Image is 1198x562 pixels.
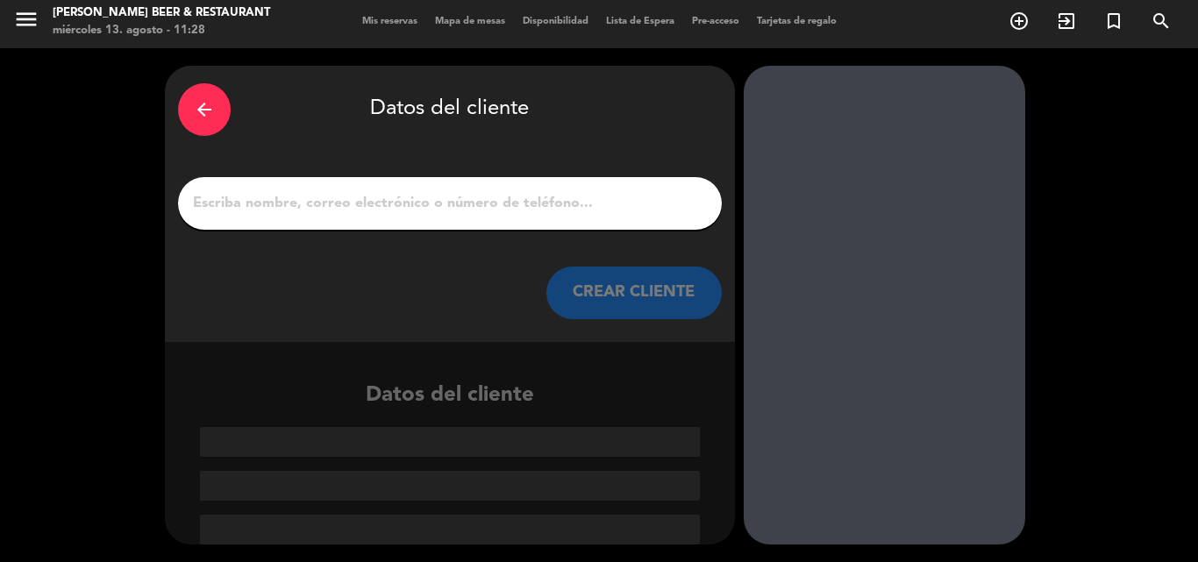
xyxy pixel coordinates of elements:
[165,379,735,544] div: Datos del cliente
[178,79,722,140] div: Datos del cliente
[1151,11,1172,32] i: search
[191,191,709,216] input: Escriba nombre, correo electrónico o número de teléfono...
[13,6,39,32] i: menu
[683,17,748,26] span: Pre-acceso
[53,22,270,39] div: miércoles 13. agosto - 11:28
[597,17,683,26] span: Lista de Espera
[353,17,426,26] span: Mis reservas
[546,267,722,319] button: CREAR CLIENTE
[194,99,215,120] i: arrow_back
[1009,11,1030,32] i: add_circle_outline
[13,6,39,39] button: menu
[1103,11,1124,32] i: turned_in_not
[514,17,597,26] span: Disponibilidad
[1056,11,1077,32] i: exit_to_app
[426,17,514,26] span: Mapa de mesas
[53,4,270,22] div: [PERSON_NAME] Beer & Restaurant
[748,17,845,26] span: Tarjetas de regalo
